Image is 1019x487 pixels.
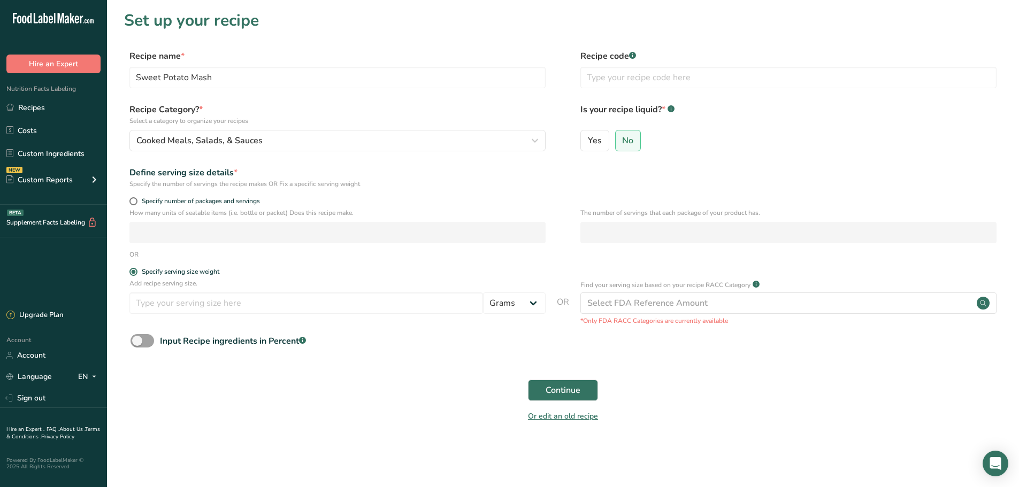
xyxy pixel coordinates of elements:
label: Is your recipe liquid? [580,103,997,126]
input: Type your recipe name here [129,67,546,88]
span: Yes [588,135,602,146]
a: Terms & Conditions . [6,426,100,440]
div: Powered By FoodLabelMaker © 2025 All Rights Reserved [6,457,101,470]
div: EN [78,370,101,383]
div: Input Recipe ingredients in Percent [160,335,306,347]
a: Or edit an old recipe [528,411,598,421]
button: Continue [528,380,598,401]
span: No [622,135,633,146]
h1: Set up your recipe [124,9,1002,33]
a: Hire an Expert . [6,426,44,433]
button: Hire an Expert [6,55,101,73]
span: Continue [546,384,580,397]
div: Define serving size details [129,166,546,179]
label: Recipe name [129,50,546,63]
span: OR [557,296,569,326]
p: Add recipe serving size. [129,279,546,288]
p: The number of servings that each package of your product has. [580,208,997,218]
div: Open Intercom Messenger [983,451,1008,476]
p: How many units of sealable items (i.e. bottle or packet) Does this recipe make. [129,208,546,218]
input: Type your recipe code here [580,67,997,88]
span: Specify number of packages and servings [137,197,260,205]
div: OR [129,250,139,259]
a: Privacy Policy [41,433,74,440]
div: BETA [7,210,24,216]
p: Find your serving size based on your recipe RACC Category [580,280,750,290]
div: Custom Reports [6,174,73,185]
label: Recipe Category? [129,103,546,126]
div: Specify serving size weight [142,268,219,276]
span: Cooked Meals, Salads, & Sauces [136,134,263,147]
label: Recipe code [580,50,997,63]
a: About Us . [59,426,85,433]
div: Specify the number of servings the recipe makes OR Fix a specific serving weight [129,179,546,189]
div: Upgrade Plan [6,310,63,321]
div: NEW [6,167,22,173]
a: FAQ . [47,426,59,433]
a: Language [6,367,52,386]
input: Type your serving size here [129,292,483,314]
button: Cooked Meals, Salads, & Sauces [129,130,546,151]
div: Select FDA Reference Amount [587,297,708,310]
p: Select a category to organize your recipes [129,116,546,126]
p: *Only FDA RACC Categories are currently available [580,316,997,326]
